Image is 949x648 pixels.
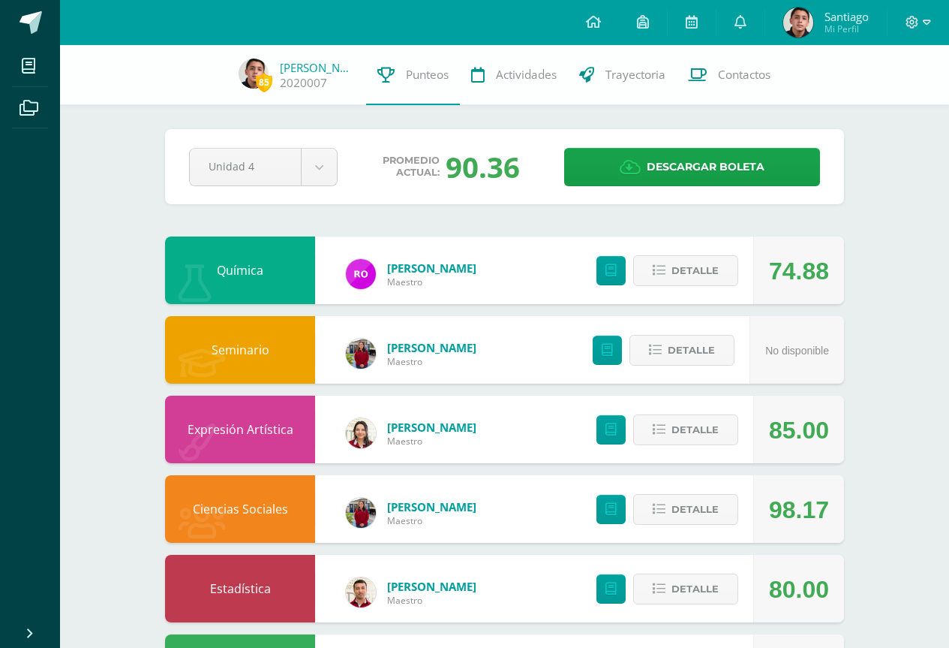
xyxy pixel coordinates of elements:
[718,67,770,83] span: Contactos
[769,556,829,623] div: 80.00
[769,237,829,305] div: 74.88
[783,8,813,38] img: b81a375a2ba29ccfbe84947ecc58dfa2.png
[387,340,476,355] a: [PERSON_NAME]
[668,336,715,364] span: Detalle
[387,594,476,607] span: Maestro
[346,339,376,369] img: e1f0730b59be0d440f55fb027c9eff26.png
[239,59,269,89] img: b81a375a2ba29ccfbe84947ecc58dfa2.png
[568,45,677,105] a: Trayectoria
[366,45,460,105] a: Punteos
[633,494,738,525] button: Detalle
[460,45,568,105] a: Actividades
[165,316,315,384] div: Seminario
[564,148,820,186] a: Descargar boleta
[165,555,315,622] div: Estadística
[387,420,476,435] a: [PERSON_NAME]
[824,23,869,35] span: Mi Perfil
[496,67,557,83] span: Actividades
[677,45,782,105] a: Contactos
[346,498,376,528] img: e1f0730b59be0d440f55fb027c9eff26.png
[387,514,476,527] span: Maestro
[647,149,764,185] span: Descargar boleta
[824,9,869,24] span: Santiago
[769,396,829,464] div: 85.00
[346,577,376,607] img: 8967023db232ea363fa53c906190b046.png
[406,67,449,83] span: Punteos
[387,261,476,276] a: [PERSON_NAME]
[633,414,738,445] button: Detalle
[605,67,665,83] span: Trayectoria
[280,75,327,91] a: 2020007
[346,418,376,448] img: 08cdfe488ee6e762f49c3a355c2599e7.png
[769,476,829,544] div: 98.17
[765,345,829,357] span: No disponible
[346,259,376,289] img: 08228f36aa425246ac1f75ab91e507c5.png
[387,579,476,594] a: [PERSON_NAME]
[387,435,476,448] span: Maestro
[629,335,734,366] button: Detalle
[165,475,315,543] div: Ciencias Sociales
[165,237,315,304] div: Química
[671,416,719,444] span: Detalle
[671,496,719,523] span: Detalle
[633,574,738,604] button: Detalle
[387,355,476,368] span: Maestro
[190,149,337,185] a: Unidad 4
[209,149,282,184] span: Unidad 4
[671,575,719,603] span: Detalle
[280,60,355,75] a: [PERSON_NAME]
[387,499,476,514] a: [PERSON_NAME]
[671,257,719,285] span: Detalle
[256,73,272,92] span: 85
[633,255,738,286] button: Detalle
[446,147,520,186] div: 90.36
[387,276,476,288] span: Maestro
[165,396,315,463] div: Expresión Artística
[383,155,440,179] span: Promedio actual:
